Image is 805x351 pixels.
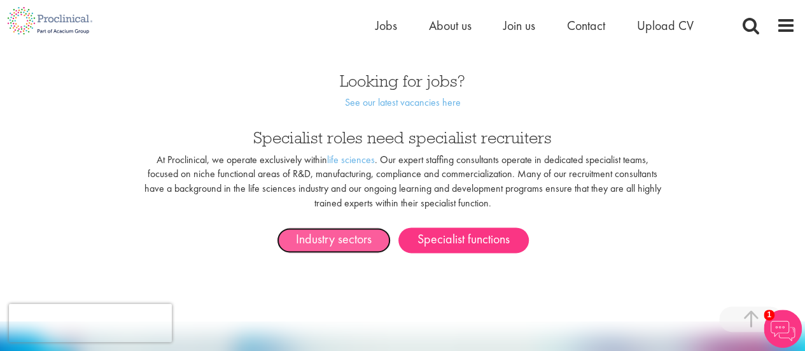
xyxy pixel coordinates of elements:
a: Contact [567,17,605,34]
h3: Specialist roles need specialist recruiters [144,129,661,146]
a: Join us [503,17,535,34]
a: See our latest vacancies here [344,96,460,109]
p: At Proclinical, we operate exclusively within . Our expert staffing consultants operate in dedica... [144,153,661,211]
a: Industry sectors [277,227,391,253]
a: life sciences [327,153,375,166]
img: Chatbot [764,310,802,348]
a: Jobs [375,17,397,34]
a: About us [429,17,472,34]
a: Specialist functions [398,227,529,253]
a: Upload CV [637,17,694,34]
span: 1 [764,310,774,320]
h3: Looking for jobs? [278,73,528,89]
iframe: reCAPTCHA [9,304,172,342]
